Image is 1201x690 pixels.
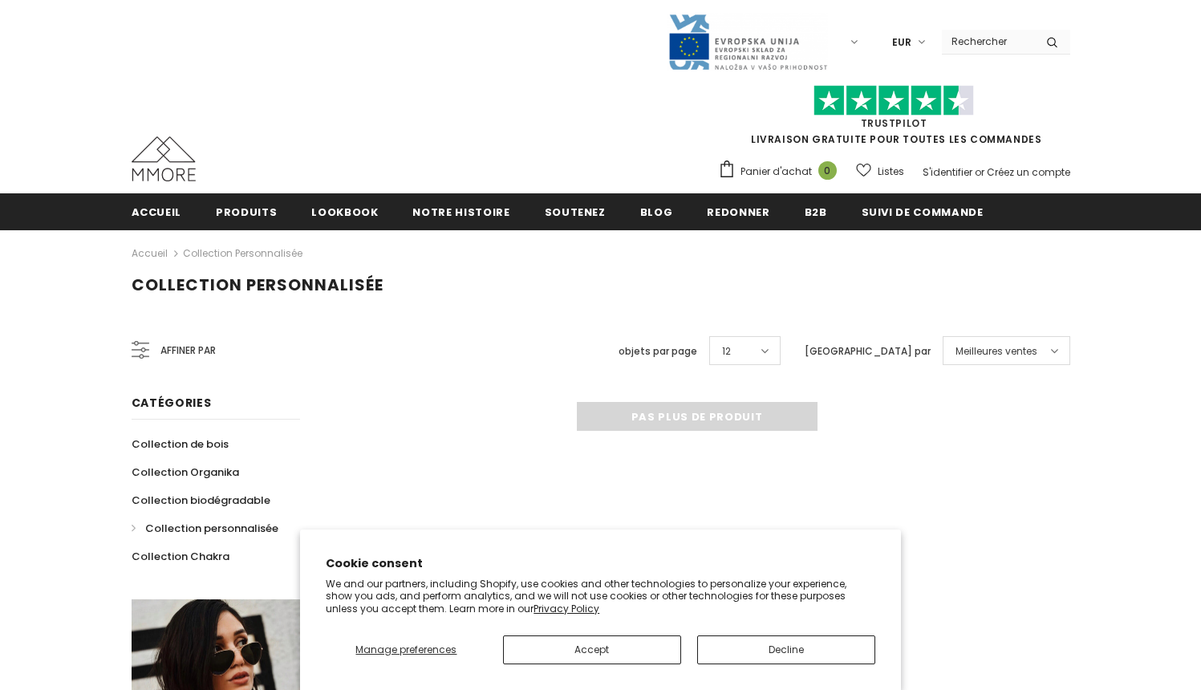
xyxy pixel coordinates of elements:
[862,205,984,220] span: Suivi de commande
[814,85,974,116] img: Faites confiance aux étoiles pilotes
[216,193,277,229] a: Produits
[132,274,383,296] span: Collection personnalisée
[856,157,904,185] a: Listes
[132,430,229,458] a: Collection de bois
[355,643,456,656] span: Manage preferences
[667,13,828,71] img: Javni Razpis
[183,246,302,260] a: Collection personnalisée
[132,436,229,452] span: Collection de bois
[818,161,837,180] span: 0
[805,193,827,229] a: B2B
[740,164,812,180] span: Panier d'achat
[326,555,875,572] h2: Cookie consent
[545,205,606,220] span: soutenez
[805,343,931,359] label: [GEOGRAPHIC_DATA] par
[667,34,828,48] a: Javni Razpis
[534,602,599,615] a: Privacy Policy
[132,542,229,570] a: Collection Chakra
[412,205,509,220] span: Notre histoire
[862,193,984,229] a: Suivi de commande
[311,193,378,229] a: Lookbook
[707,205,769,220] span: Redonner
[640,205,673,220] span: Blog
[697,635,875,664] button: Decline
[132,244,168,263] a: Accueil
[640,193,673,229] a: Blog
[878,164,904,180] span: Listes
[975,165,984,179] span: or
[942,30,1034,53] input: Search Site
[722,343,731,359] span: 12
[956,343,1037,359] span: Meilleures ventes
[718,160,845,184] a: Panier d'achat 0
[132,549,229,564] span: Collection Chakra
[132,136,196,181] img: Cas MMORE
[132,193,182,229] a: Accueil
[412,193,509,229] a: Notre histoire
[619,343,697,359] label: objets par page
[311,205,378,220] span: Lookbook
[987,165,1070,179] a: Créez un compte
[326,578,875,615] p: We and our partners, including Shopify, use cookies and other technologies to personalize your ex...
[216,205,277,220] span: Produits
[545,193,606,229] a: soutenez
[326,635,486,664] button: Manage preferences
[503,635,681,664] button: Accept
[132,493,270,508] span: Collection biodégradable
[923,165,972,179] a: S'identifier
[132,458,239,486] a: Collection Organika
[132,465,239,480] span: Collection Organika
[145,521,278,536] span: Collection personnalisée
[132,486,270,514] a: Collection biodégradable
[132,205,182,220] span: Accueil
[892,34,911,51] span: EUR
[160,342,216,359] span: Affiner par
[707,193,769,229] a: Redonner
[861,116,927,130] a: TrustPilot
[718,92,1070,146] span: LIVRAISON GRATUITE POUR TOUTES LES COMMANDES
[132,514,278,542] a: Collection personnalisée
[805,205,827,220] span: B2B
[132,395,212,411] span: Catégories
